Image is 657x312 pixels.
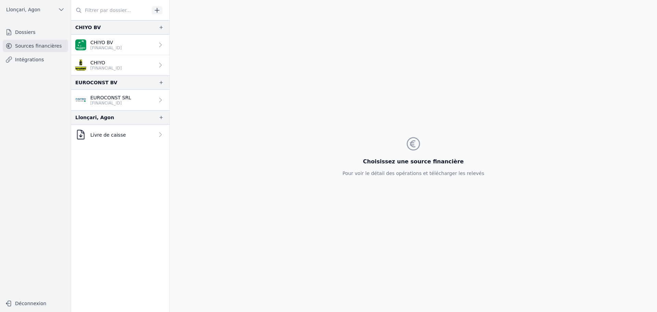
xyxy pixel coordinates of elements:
[90,39,122,46] p: CHIYO BV
[3,53,68,66] a: Intégrations
[75,39,86,50] img: BNP_BE_BUSINESS_GEBABEBB.png
[75,60,86,71] img: EUROPA_BANK_EURBBE99XXX.png
[71,90,169,110] a: EUROCONST SRL [FINANCIAL_ID]
[6,6,40,13] span: Llonçari, Agon
[343,170,484,177] p: Pour voir le détail des opérations et télécharger les relevés
[75,78,117,87] div: EUROCONST BV
[90,65,122,71] p: [FINANCIAL_ID]
[75,129,86,140] img: document-arrow-down.png
[75,95,86,105] img: FINTRO_BE_BUSINESS_GEBABEBB.png
[71,35,169,55] a: CHIYO BV [FINANCIAL_ID]
[71,55,169,75] a: CHIYO [FINANCIAL_ID]
[90,132,126,138] p: Livre de caisse
[90,59,122,66] p: CHIYO
[75,23,101,32] div: CHIYO BV
[75,113,114,122] div: Llonçari, Agon
[3,26,68,38] a: Dossiers
[3,40,68,52] a: Sources financières
[343,158,484,166] h3: Choisissez une source financière
[3,298,68,309] button: Déconnexion
[71,125,169,145] a: Livre de caisse
[90,100,131,106] p: [FINANCIAL_ID]
[71,4,149,16] input: Filtrer par dossier...
[90,94,131,101] p: EUROCONST SRL
[90,45,122,51] p: [FINANCIAL_ID]
[3,4,68,15] button: Llonçari, Agon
